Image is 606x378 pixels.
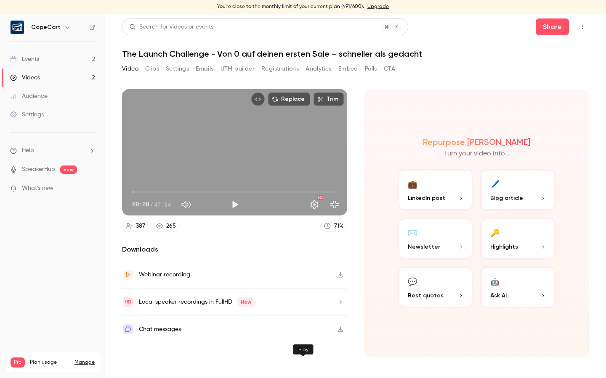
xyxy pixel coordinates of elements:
a: 387 [122,220,149,232]
button: Analytics [306,62,332,76]
button: Clips [145,62,159,76]
div: 💬 [408,275,417,288]
span: LinkedIn post [408,194,445,202]
li: help-dropdown-opener [10,146,95,155]
button: Share [536,18,569,35]
button: Embed video [251,92,265,106]
button: Trim [314,92,344,106]
div: 265 [166,222,176,231]
button: Emails [196,62,213,76]
img: CopeCart [11,21,24,34]
div: HD [317,195,323,200]
span: Help [22,146,34,155]
button: Video [122,62,138,76]
button: Mute [178,196,194,213]
div: Search for videos or events [129,23,213,31]
button: UTM builder [221,62,255,76]
div: 🤖 [490,275,500,288]
a: SpeakerHub [22,165,55,174]
button: Polls [365,62,377,76]
button: 💼LinkedIn post [398,169,473,211]
span: Pro [11,357,25,367]
button: Replace [268,92,310,106]
p: Turn your video into... [444,149,510,159]
button: 💬Best quotes [398,266,473,308]
button: 🖊️Blog article [480,169,556,211]
button: Settings [306,196,323,213]
button: Top Bar Actions [576,20,589,34]
iframe: Noticeable Trigger [85,185,95,192]
span: 47:34 [154,200,171,209]
button: Settings [166,62,189,76]
div: Chat messages [139,324,181,334]
h2: Downloads [122,244,347,255]
div: Play [293,344,314,354]
h6: CopeCart [31,23,61,31]
div: Audience [10,92,48,100]
h1: The Launch Challenge - Von 0 auf deinen ersten Sale – schneller als gedacht [122,49,589,59]
span: Ask Ai... [490,291,510,300]
span: What's new [22,184,53,193]
div: Events [10,55,39,63]
div: 71 % [334,222,343,231]
button: Registrations [261,62,299,76]
a: Upgrade [367,3,389,10]
button: ✉️Newsletter [398,218,473,260]
span: / [150,200,153,209]
span: Highlights [490,242,518,251]
button: Embed [338,62,358,76]
a: 265 [152,220,180,232]
button: 🤖Ask Ai... [480,266,556,308]
span: Blog article [490,194,523,202]
div: Local speaker recordings in FullHD [139,297,255,307]
span: 00:00 [132,200,149,209]
div: 🖊️ [490,177,500,190]
span: Best quotes [408,291,444,300]
div: 387 [136,222,145,231]
h2: Repurpose [PERSON_NAME] [423,137,530,147]
a: Manage [74,359,95,366]
a: 71% [320,220,347,232]
div: 00:00 [132,200,171,209]
span: New [237,297,255,307]
span: new [60,165,77,174]
span: Plan usage [30,359,69,366]
button: Play [226,196,243,213]
div: 💼 [408,177,417,190]
div: 🔑 [490,226,500,239]
button: Exit full screen [326,196,343,213]
button: CTA [384,62,395,76]
div: Videos [10,73,40,82]
div: ✉️ [408,226,417,239]
div: Webinar recording [139,270,190,280]
div: Settings [10,110,44,119]
button: 🔑Highlights [480,218,556,260]
span: Newsletter [408,242,440,251]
